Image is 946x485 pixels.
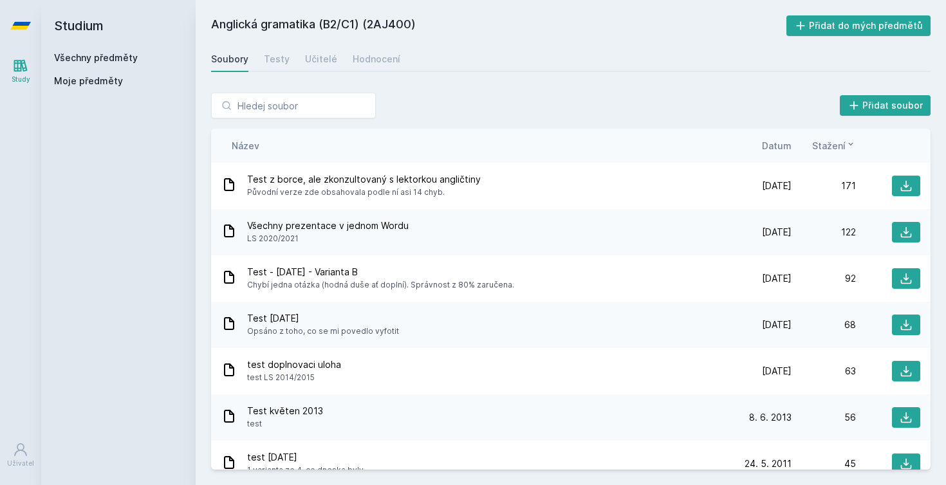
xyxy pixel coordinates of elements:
div: 68 [792,318,856,331]
div: Testy [264,53,290,66]
div: 171 [792,179,856,192]
span: test doplnovaci uloha [247,358,341,371]
span: test [247,417,323,430]
div: Uživatel [7,459,34,468]
div: 56 [792,411,856,424]
span: [DATE] [762,365,792,378]
span: Všechny prezentace v jednom Wordu [247,219,409,232]
div: 122 [792,226,856,239]
span: 24. 5. 2011 [745,457,792,470]
button: Datum [762,139,792,152]
span: Stažení [812,139,846,152]
span: [DATE] [762,226,792,239]
span: LS 2020/2021 [247,232,409,245]
div: Study [12,75,30,84]
div: Učitelé [305,53,337,66]
button: Přidat soubor [840,95,931,116]
a: Hodnocení [353,46,400,72]
span: 8. 6. 2013 [749,411,792,424]
a: Testy [264,46,290,72]
span: test [DATE] [247,451,367,464]
a: Všechny předměty [54,52,138,63]
div: Soubory [211,53,248,66]
button: Přidat do mých předmětů [786,15,931,36]
a: Study [3,51,39,91]
div: 45 [792,457,856,470]
a: Učitelé [305,46,337,72]
span: Opsáno z toho, co se mi povedlo vyfotit [247,325,399,338]
a: Uživatel [3,435,39,475]
input: Hledej soubor [211,93,376,118]
span: 1 varianta ze 4, co dneska byly.. [247,464,367,477]
div: 92 [792,272,856,285]
span: test LS 2014/2015 [247,371,341,384]
a: Soubory [211,46,248,72]
button: Název [232,139,259,152]
span: Test z borce, ale zkonzultovaný s lektorkou angličtiny [247,173,481,186]
span: Původní verze zde obsahovala podle ní asi 14 chyb. [247,186,481,199]
div: Hodnocení [353,53,400,66]
span: Chybí jedna otázka (hodná duše ať doplní). Správnost z 80% zaručena. [247,279,514,291]
div: 63 [792,365,856,378]
span: [DATE] [762,318,792,331]
h2: Anglická gramatika (B2/C1) (2AJ400) [211,15,786,36]
span: Moje předměty [54,75,123,87]
span: [DATE] [762,179,792,192]
span: Test - [DATE] - Varianta B [247,266,514,279]
span: Test [DATE] [247,312,399,325]
span: [DATE] [762,272,792,285]
button: Stažení [812,139,856,152]
span: Test květen 2013 [247,405,323,417]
